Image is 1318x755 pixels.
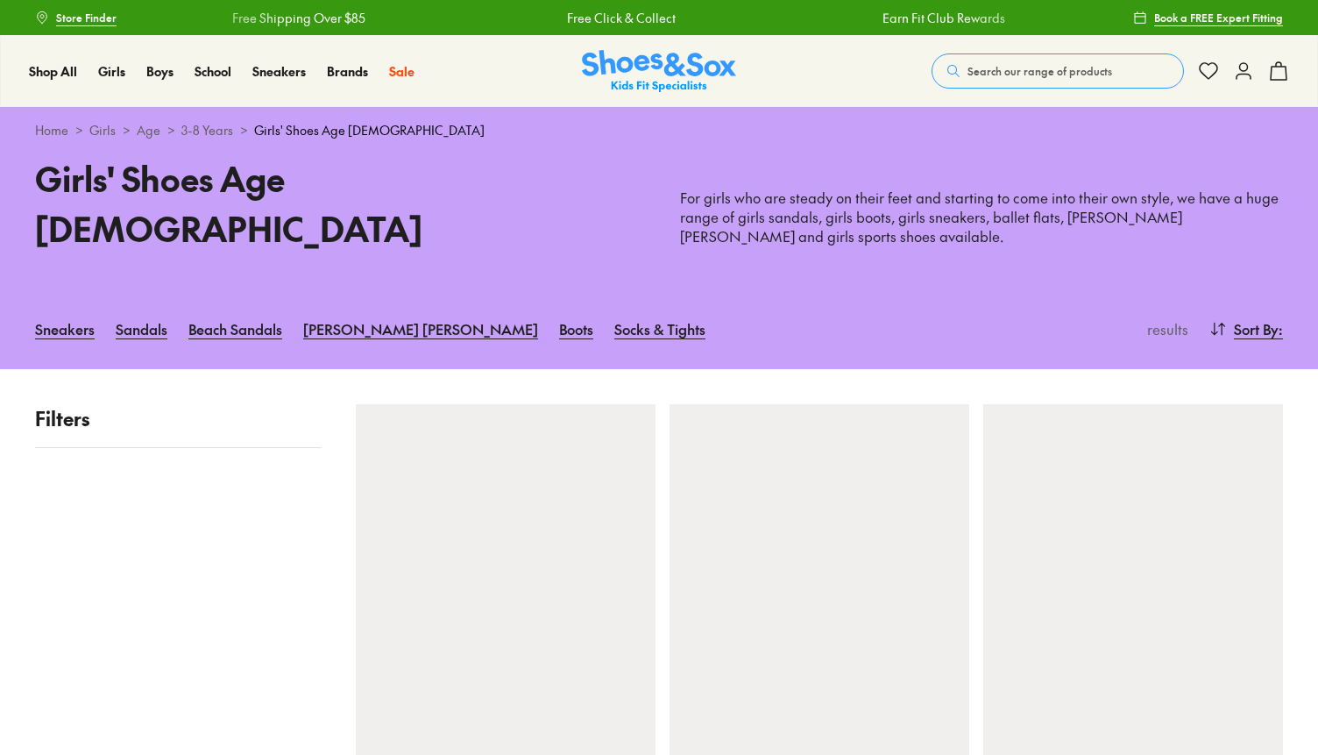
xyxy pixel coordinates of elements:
a: Sandals [116,310,167,348]
span: Boys [146,62,174,80]
p: Filters [35,404,321,433]
a: Sale [389,62,415,81]
span: Sale [389,62,415,80]
a: Boys [146,62,174,81]
img: SNS_Logo_Responsive.svg [582,50,736,93]
p: results [1140,318,1188,339]
button: Search our range of products [932,53,1184,89]
a: Boots [559,310,593,348]
a: Sneakers [252,62,306,81]
a: 3-8 Years [181,121,233,139]
button: Sort By: [1209,310,1283,348]
a: Book a FREE Expert Fitting [1133,2,1283,33]
span: School [195,62,231,80]
a: Shoes & Sox [582,50,736,93]
a: Sneakers [35,310,95,348]
a: School [195,62,231,81]
span: Store Finder [56,10,117,25]
span: Sneakers [252,62,306,80]
span: Search our range of products [967,63,1112,79]
h1: Girls' Shoes Age [DEMOGRAPHIC_DATA] [35,153,638,253]
span: Girls' Shoes Age [DEMOGRAPHIC_DATA] [254,121,485,139]
span: Girls [98,62,125,80]
a: Home [35,121,68,139]
a: Free Click & Collect [567,9,676,27]
span: : [1279,318,1283,339]
a: Age [137,121,160,139]
span: Shop All [29,62,77,80]
a: Free Shipping Over $85 [232,9,365,27]
span: Book a FREE Expert Fitting [1154,10,1283,25]
a: Earn Fit Club Rewards [882,9,1005,27]
a: Store Finder [35,2,117,33]
p: For girls who are steady on their feet and starting to come into their own style, we have a huge ... [680,189,1283,246]
a: Shop All [29,62,77,81]
a: Socks & Tights [614,310,705,348]
span: Sort By [1234,318,1279,339]
span: Brands [327,62,368,80]
a: Beach Sandals [188,310,282,348]
a: Girls [89,121,116,139]
a: Brands [327,62,368,81]
div: > > > > [35,121,1283,139]
a: Girls [98,62,125,81]
a: [PERSON_NAME] [PERSON_NAME] [303,310,538,348]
